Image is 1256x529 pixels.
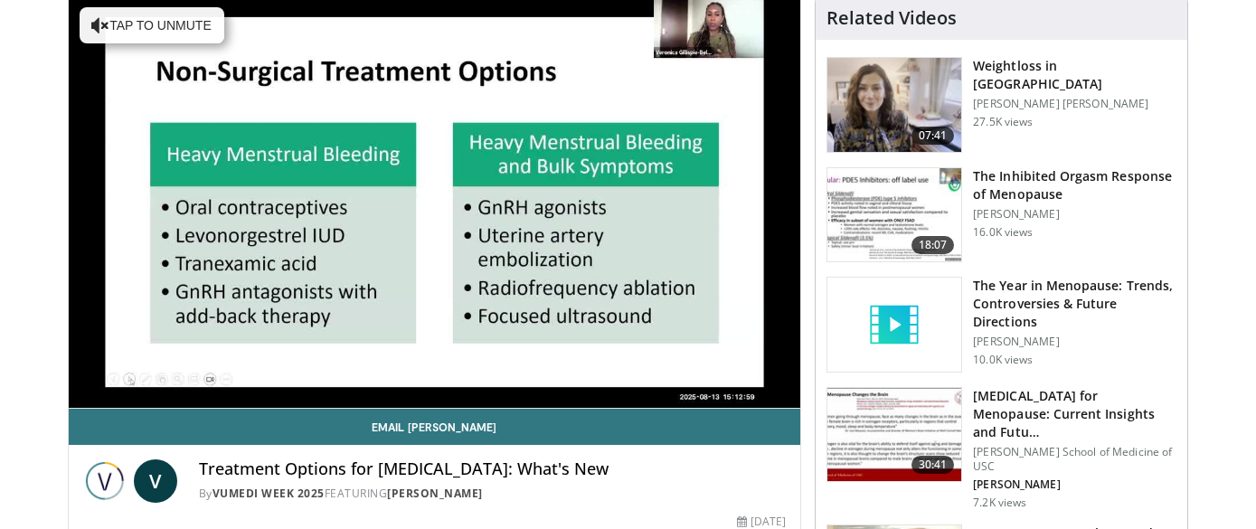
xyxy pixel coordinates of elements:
[973,225,1033,240] p: 16.0K views
[826,277,1176,373] a: The Year in Menopause: Trends, Controversies & Future Directions [PERSON_NAME] 10.0K views
[827,168,961,262] img: 283c0f17-5e2d-42ba-a87c-168d447cdba4.150x105_q85_crop-smart_upscale.jpg
[83,459,127,503] img: Vumedi Week 2025
[911,456,955,474] span: 30:41
[69,409,801,445] a: Email [PERSON_NAME]
[911,236,955,254] span: 18:07
[387,486,483,501] a: [PERSON_NAME]
[80,7,224,43] button: Tap to unmute
[826,387,1176,510] a: 30:41 [MEDICAL_DATA] for Menopause: Current Insights and Futu… [PERSON_NAME] School of Medicine o...
[973,207,1176,222] p: [PERSON_NAME]
[827,388,961,482] img: 47271b8a-94f4-49c8-b914-2a3d3af03a9e.150x105_q85_crop-smart_upscale.jpg
[973,496,1026,510] p: 7.2K views
[827,278,961,372] img: video_placeholder_short.svg
[973,335,1176,349] p: [PERSON_NAME]
[911,127,955,145] span: 07:41
[134,459,177,503] a: V
[199,459,787,479] h4: Treatment Options for [MEDICAL_DATA]: What's New
[973,353,1033,367] p: 10.0K views
[973,277,1176,331] h3: The Year in Menopause: Trends, Controversies & Future Directions
[973,115,1033,129] p: 27.5K views
[826,167,1176,263] a: 18:07 The Inhibited Orgasm Response of Menopause [PERSON_NAME] 16.0K views
[212,486,325,501] a: Vumedi Week 2025
[973,97,1176,111] p: [PERSON_NAME] [PERSON_NAME]
[199,486,787,502] div: By FEATURING
[973,445,1176,474] p: [PERSON_NAME] School of Medicine of USC
[973,387,1176,441] h3: [MEDICAL_DATA] for Menopause: Current Insights and Futu…
[973,167,1176,203] h3: The Inhibited Orgasm Response of Menopause
[826,57,1176,153] a: 07:41 Weightloss in [GEOGRAPHIC_DATA] [PERSON_NAME] [PERSON_NAME] 27.5K views
[827,58,961,152] img: 9983fed1-7565-45be-8934-aef1103ce6e2.150x105_q85_crop-smart_upscale.jpg
[973,57,1176,93] h3: Weightloss in [GEOGRAPHIC_DATA]
[973,477,1176,492] p: [PERSON_NAME]
[826,7,957,29] h4: Related Videos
